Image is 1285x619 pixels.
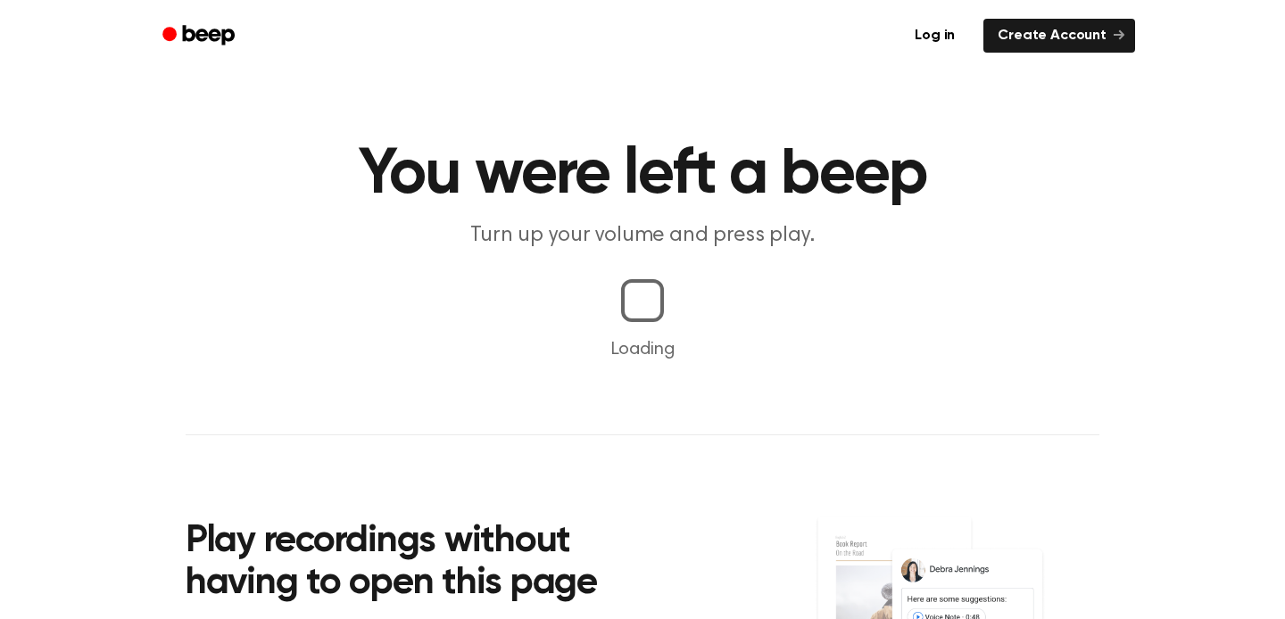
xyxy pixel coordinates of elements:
[897,15,973,56] a: Log in
[983,19,1135,53] a: Create Account
[186,521,667,606] h2: Play recordings without having to open this page
[150,19,251,54] a: Beep
[21,336,1264,363] p: Loading
[186,143,1099,207] h1: You were left a beep
[300,221,985,251] p: Turn up your volume and press play.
